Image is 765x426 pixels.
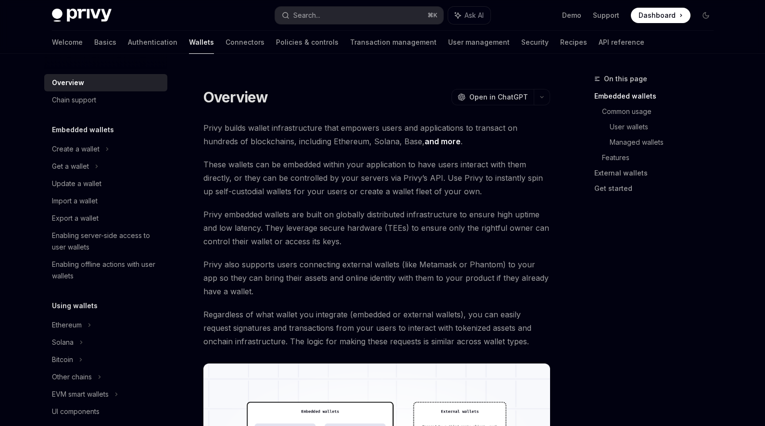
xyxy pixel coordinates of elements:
[599,31,644,54] a: API reference
[425,137,461,147] a: and more
[52,354,73,365] div: Bitcoin
[52,406,100,417] div: UI components
[52,77,84,88] div: Overview
[203,88,268,106] h1: Overview
[44,403,167,420] a: UI components
[521,31,549,54] a: Security
[594,88,721,104] a: Embedded wallets
[203,258,550,298] span: Privy also supports users connecting external wallets (like Metamask or Phantom) to your app so t...
[448,31,510,54] a: User management
[52,300,98,312] h5: Using wallets
[52,371,92,383] div: Other chains
[44,91,167,109] a: Chain support
[44,192,167,210] a: Import a wallet
[44,175,167,192] a: Update a wallet
[44,74,167,91] a: Overview
[189,31,214,54] a: Wallets
[52,319,82,331] div: Ethereum
[594,165,721,181] a: External wallets
[639,11,676,20] span: Dashboard
[448,7,490,24] button: Ask AI
[293,10,320,21] div: Search...
[602,104,721,119] a: Common usage
[602,150,721,165] a: Features
[44,227,167,256] a: Enabling server-side access to user wallets
[451,89,534,105] button: Open in ChatGPT
[562,11,581,20] a: Demo
[203,121,550,148] span: Privy builds wallet infrastructure that empowers users and applications to transact on hundreds o...
[427,12,438,19] span: ⌘ K
[203,158,550,198] span: These wallets can be embedded within your application to have users interact with them directly, ...
[52,94,96,106] div: Chain support
[275,7,443,24] button: Search...⌘K
[44,210,167,227] a: Export a wallet
[464,11,484,20] span: Ask AI
[52,213,99,224] div: Export a wallet
[52,195,98,207] div: Import a wallet
[52,388,109,400] div: EVM smart wallets
[604,73,647,85] span: On this page
[52,161,89,172] div: Get a wallet
[52,178,101,189] div: Update a wallet
[44,256,167,285] a: Enabling offline actions with user wallets
[94,31,116,54] a: Basics
[52,230,162,253] div: Enabling server-side access to user wallets
[128,31,177,54] a: Authentication
[594,181,721,196] a: Get started
[203,208,550,248] span: Privy embedded wallets are built on globally distributed infrastructure to ensure high uptime and...
[610,135,721,150] a: Managed wallets
[698,8,714,23] button: Toggle dark mode
[350,31,437,54] a: Transaction management
[276,31,339,54] a: Policies & controls
[52,259,162,282] div: Enabling offline actions with user wallets
[560,31,587,54] a: Recipes
[52,124,114,136] h5: Embedded wallets
[52,143,100,155] div: Create a wallet
[52,9,112,22] img: dark logo
[593,11,619,20] a: Support
[203,308,550,348] span: Regardless of what wallet you integrate (embedded or external wallets), you can easily request si...
[631,8,690,23] a: Dashboard
[610,119,721,135] a: User wallets
[469,92,528,102] span: Open in ChatGPT
[52,337,74,348] div: Solana
[226,31,264,54] a: Connectors
[52,31,83,54] a: Welcome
